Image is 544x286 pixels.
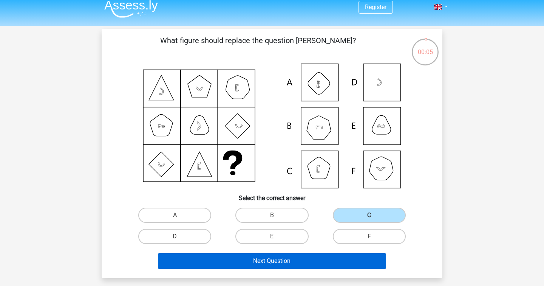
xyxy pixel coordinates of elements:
a: Register [365,3,386,11]
label: D [138,229,211,244]
label: C [333,208,406,223]
p: What figure should replace the question [PERSON_NAME]? [114,35,402,58]
div: 00:05 [411,38,439,57]
label: B [235,208,308,223]
label: A [138,208,211,223]
h6: Select the correct answer [114,188,430,202]
label: E [235,229,308,244]
button: Next Question [158,253,386,269]
label: F [333,229,406,244]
